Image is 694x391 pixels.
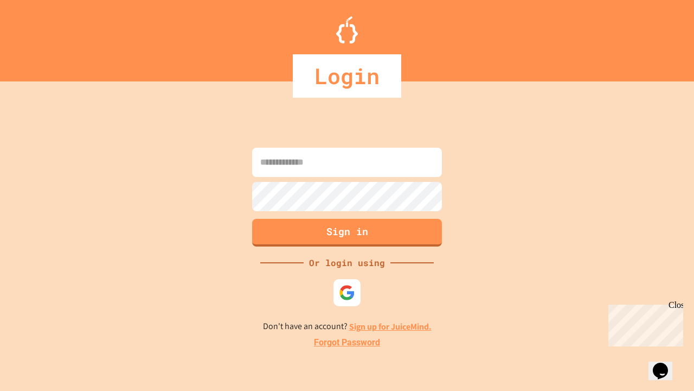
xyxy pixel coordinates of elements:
img: google-icon.svg [339,285,355,301]
a: Sign up for JuiceMind. [349,321,432,332]
p: Don't have an account? [263,320,432,333]
button: Sign in [252,219,442,247]
a: Forgot Password [314,336,380,349]
img: Logo.svg [336,16,358,43]
iframe: chat widget [604,300,683,346]
iframe: chat widget [648,348,683,380]
div: Login [293,54,401,98]
div: Or login using [304,256,390,269]
div: Chat with us now!Close [4,4,75,69]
